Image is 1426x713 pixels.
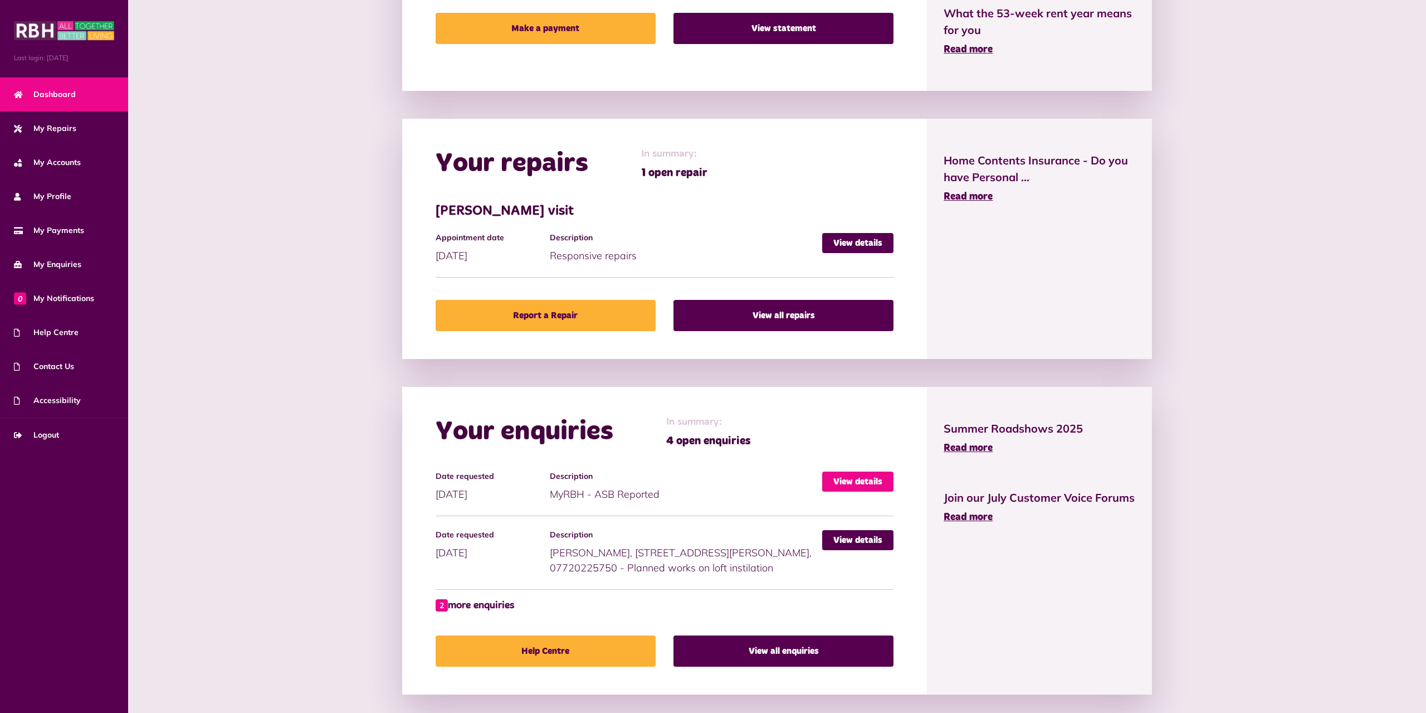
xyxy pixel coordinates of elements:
[673,13,893,44] a: View statement
[436,599,448,612] span: 2
[550,472,817,481] h4: Description
[944,420,1135,437] span: Summer Roadshows 2025
[14,292,26,304] span: 0
[436,530,550,560] div: [DATE]
[944,5,1135,38] span: What the 53-week rent year means for you
[944,420,1135,456] a: Summer Roadshows 2025 Read more
[550,233,817,242] h4: Description
[673,636,893,667] a: View all enquiries
[436,636,656,667] a: Help Centre
[944,443,993,453] span: Read more
[822,472,893,492] a: View details
[436,598,514,613] a: 2 more enquiries
[822,233,893,253] a: View details
[14,361,74,372] span: Contact Us
[436,472,545,481] h4: Date requested
[14,395,81,406] span: Accessibility
[944,489,1135,525] a: Join our July Customer Voice Forums Read more
[550,530,817,540] h4: Description
[14,191,71,202] span: My Profile
[944,152,1135,205] a: Home Contents Insurance - Do you have Personal ... Read more
[14,327,79,338] span: Help Centre
[550,530,822,575] div: [PERSON_NAME], [STREET_ADDRESS][PERSON_NAME], 07720225750 - Planned works on loft instilation
[666,433,751,449] span: 4 open enquiries
[436,530,545,540] h4: Date requested
[673,300,893,331] a: View all repairs
[14,429,59,441] span: Logout
[944,5,1135,57] a: What the 53-week rent year means for you Read more
[436,416,613,448] h2: Your enquiries
[436,233,550,263] div: [DATE]
[436,300,656,331] a: Report a Repair
[944,489,1135,506] span: Join our July Customer Voice Forums
[944,45,993,55] span: Read more
[944,152,1135,186] span: Home Contents Insurance - Do you have Personal ...
[14,259,81,270] span: My Enquiries
[822,530,893,550] a: View details
[14,123,76,134] span: My Repairs
[666,415,751,430] span: In summary:
[14,53,114,63] span: Last login: [DATE]
[550,233,822,263] div: Responsive repairs
[436,472,550,502] div: [DATE]
[14,225,84,236] span: My Payments
[944,192,993,202] span: Read more
[436,148,588,180] h2: Your repairs
[550,472,822,502] div: MyRBH - ASB Reported
[14,157,81,168] span: My Accounts
[641,147,707,162] span: In summary:
[14,89,76,100] span: Dashboard
[14,20,114,42] img: MyRBH
[641,164,707,181] span: 1 open repair
[436,203,894,220] h3: [PERSON_NAME] visit
[436,13,656,44] a: Make a payment
[944,512,993,522] span: Read more
[14,293,94,304] span: My Notifications
[436,233,545,242] h4: Appointment date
